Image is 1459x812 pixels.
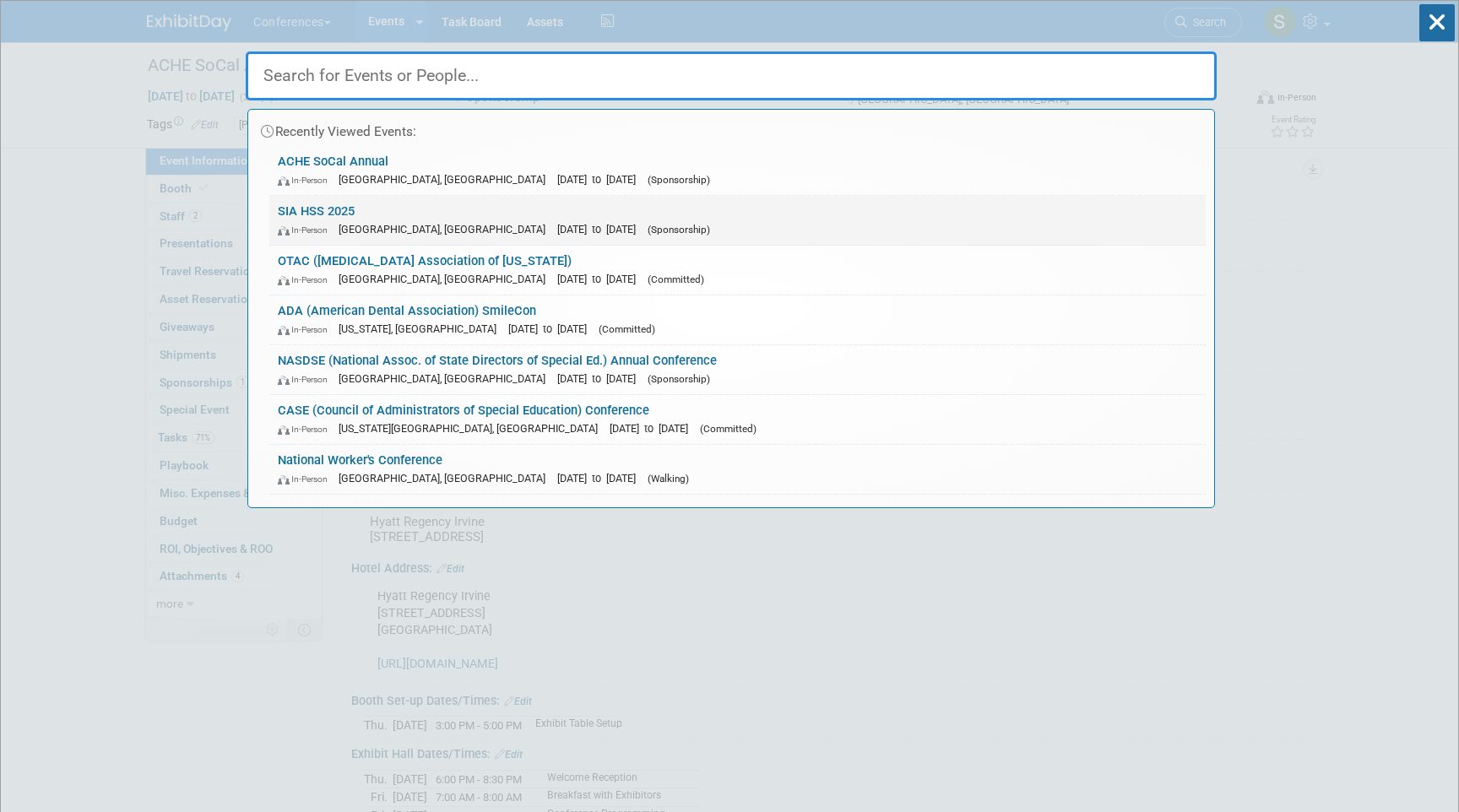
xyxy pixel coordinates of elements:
[557,173,644,186] span: [DATE] to [DATE]
[278,474,335,484] span: In-Person
[269,345,1206,394] a: NASDSE (National Assoc. of State Directors of Special Ed.) Annual Conference In-Person [GEOGRAPHI...
[648,373,710,385] span: (Sponsorship)
[246,51,1217,100] input: Search for Events or People...
[339,422,606,435] span: [US_STATE][GEOGRAPHIC_DATA], [GEOGRAPHIC_DATA]
[278,324,335,335] span: In-Person
[339,273,554,285] span: [GEOGRAPHIC_DATA], [GEOGRAPHIC_DATA]
[278,424,335,435] span: In-Person
[648,174,710,186] span: (Sponsorship)
[269,246,1206,295] a: OTAC ([MEDICAL_DATA] Association of [US_STATE]) In-Person [GEOGRAPHIC_DATA], [GEOGRAPHIC_DATA] [D...
[269,196,1206,245] a: SIA HSS 2025 In-Person [GEOGRAPHIC_DATA], [GEOGRAPHIC_DATA] [DATE] to [DATE] (Sponsorship)
[339,372,554,385] span: [GEOGRAPHIC_DATA], [GEOGRAPHIC_DATA]
[557,472,644,484] span: [DATE] to [DATE]
[648,273,704,285] span: (Committed)
[508,322,595,335] span: [DATE] to [DATE]
[269,395,1206,444] a: CASE (Council of Administrators of Special Education) Conference In-Person [US_STATE][GEOGRAPHIC_...
[339,173,554,186] span: [GEOGRAPHIC_DATA], [GEOGRAPHIC_DATA]
[278,175,335,186] span: In-Person
[339,322,505,335] span: [US_STATE], [GEOGRAPHIC_DATA]
[278,225,335,235] span: In-Person
[700,423,757,435] span: (Committed)
[269,295,1206,344] a: ADA (American Dental Association) SmileCon In-Person [US_STATE], [GEOGRAPHIC_DATA] [DATE] to [DAT...
[339,472,554,484] span: [GEOGRAPHIC_DATA], [GEOGRAPHIC_DATA]
[269,146,1206,195] a: ACHE SoCal Annual In-Person [GEOGRAPHIC_DATA], [GEOGRAPHIC_DATA] [DATE] to [DATE] (Sponsorship)
[278,374,335,385] span: In-Person
[557,223,644,235] span: [DATE] to [DATE]
[648,473,689,484] span: (Walking)
[269,445,1206,494] a: National Worker's Conference In-Person [GEOGRAPHIC_DATA], [GEOGRAPHIC_DATA] [DATE] to [DATE] (Wal...
[257,110,1206,146] div: Recently Viewed Events:
[610,422,697,435] span: [DATE] to [DATE]
[557,372,644,385] span: [DATE] to [DATE]
[557,273,644,285] span: [DATE] to [DATE]
[599,323,655,335] span: (Committed)
[278,274,335,285] span: In-Person
[339,223,554,235] span: [GEOGRAPHIC_DATA], [GEOGRAPHIC_DATA]
[648,224,710,235] span: (Sponsorship)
